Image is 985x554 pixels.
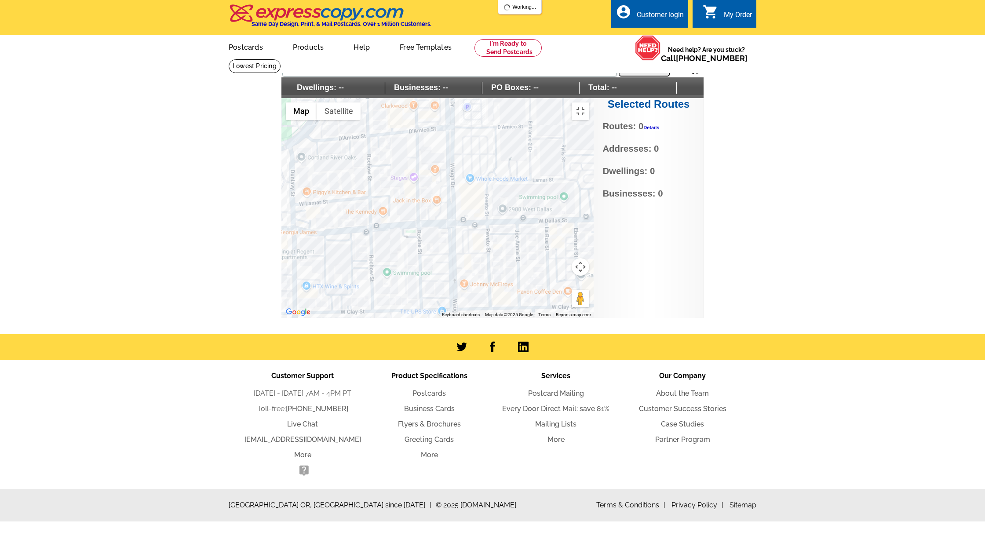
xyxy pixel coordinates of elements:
[538,312,551,317] a: Terms (opens in new tab)
[398,420,461,428] a: Flyers & Brochures
[703,10,752,21] a: shopping_cart My Order
[339,36,384,57] a: Help
[482,82,580,94] span: PO Boxes: --
[385,82,482,94] span: Businesses: --
[547,435,565,444] a: More
[436,500,516,510] span: © 2025 [DOMAIN_NAME]
[287,420,318,428] a: Live Chat
[405,435,454,444] a: Greeting Cards
[404,405,455,413] a: Business Cards
[442,312,480,318] button: Keyboard shortcuts
[284,306,313,318] img: Google
[239,404,366,414] li: Toll-free:
[724,11,752,23] div: My Order
[229,500,431,510] span: [GEOGRAPHIC_DATA] OR, [GEOGRAPHIC_DATA] since [DATE]
[661,45,752,63] span: Need help? Are you stuck?
[572,102,589,120] button: Toggle fullscreen view
[616,10,684,21] a: account_circle Customer login
[703,4,719,20] i: shopping_cart
[671,501,723,509] a: Privacy Policy
[535,420,576,428] a: Mailing Lists
[730,501,756,509] a: Sitemap
[556,312,591,317] a: Report a map error
[284,306,313,318] a: Open this area in Google Maps (opens a new window)
[485,312,533,317] span: Map data ©2025 Google
[541,372,570,380] span: Services
[655,435,710,444] a: Partner Program
[229,11,431,27] a: Same Day Design, Print, & Mail Postcards. Over 1 Million Customers.
[594,98,704,111] h2: Selected Routes
[580,82,677,94] span: Total: --
[572,290,589,307] button: Drag Pegman onto the map to open Street View
[661,54,748,63] span: Call
[616,4,631,20] i: account_circle
[676,54,748,63] a: [PHONE_NUMBER]
[643,125,659,130] a: Details
[637,11,684,23] div: Customer login
[317,102,361,120] button: Show satellite imagery
[215,36,277,57] a: Postcards
[602,187,694,200] span: Businesses: 0
[244,435,361,444] a: [EMAIL_ADDRESS][DOMAIN_NAME]
[391,372,467,380] span: Product Specifications
[239,388,366,399] li: [DATE] - [DATE] 7AM - 4PM PT
[602,142,694,156] span: Addresses: 0
[656,389,709,397] a: About the Team
[412,389,446,397] a: Postcards
[809,350,985,554] iframe: LiveChat chat widget
[252,21,431,27] h4: Same Day Design, Print, & Mail Postcards. Over 1 Million Customers.
[288,82,385,94] span: Dwellings: --
[279,36,338,57] a: Products
[572,258,589,276] button: Map camera controls
[602,120,694,133] span: Routes: 0
[502,405,609,413] a: Every Door Direct Mail: save 81%
[661,420,704,428] a: Case Studies
[635,35,661,61] img: help
[294,451,311,459] a: More
[421,451,438,459] a: More
[602,164,694,178] span: Dwellings: 0
[639,405,726,413] a: Customer Success Stories
[271,372,334,380] span: Customer Support
[286,405,348,413] a: [PHONE_NUMBER]
[596,501,665,509] a: Terms & Conditions
[528,389,584,397] a: Postcard Mailing
[286,102,317,120] button: Show street map
[386,36,466,57] a: Free Templates
[503,4,511,11] img: loading...
[659,372,706,380] span: Our Company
